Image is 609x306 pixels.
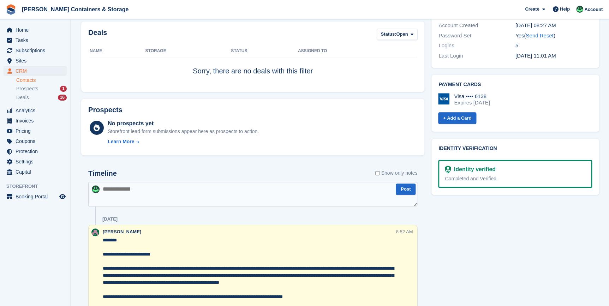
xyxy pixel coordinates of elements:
a: Learn More [108,138,259,145]
span: Sorry, there are no deals with this filter [193,67,313,75]
div: Learn More [108,138,134,145]
a: menu [4,66,67,76]
span: Protection [16,146,58,156]
span: Invoices [16,116,58,126]
span: Settings [16,157,58,167]
span: Coupons [16,136,58,146]
div: Storefront lead form submissions appear here as prospects to action. [108,128,259,135]
div: Last Login [438,52,515,60]
th: Name [88,46,145,57]
a: menu [4,157,67,167]
time: 2025-06-05 10:01:53 UTC [515,53,556,59]
a: [PERSON_NAME] Containers & Storage [19,4,131,15]
th: Assigned to [298,46,417,57]
div: Completed and Verified. [445,175,585,182]
a: Preview store [58,192,67,201]
a: menu [4,146,67,156]
div: No prospects yet [108,119,259,128]
div: Account Created [438,22,515,30]
img: Julia Marcham [91,228,99,236]
button: Status: Open [377,29,417,40]
a: Deals 16 [16,94,67,101]
a: menu [4,126,67,136]
a: menu [4,56,67,66]
span: Status: [381,31,396,38]
span: Help [560,6,570,13]
th: Storage [145,46,231,57]
label: Show only notes [375,169,418,177]
div: [DATE] 08:27 AM [515,22,592,30]
span: Home [16,25,58,35]
span: Open [396,31,408,38]
input: Show only notes [375,169,380,177]
a: menu [4,136,67,146]
div: Visa •••• 6138 [454,93,490,100]
h2: Timeline [88,169,117,178]
h2: Prospects [88,106,123,114]
a: Contacts [16,77,67,84]
div: 16 [58,95,67,101]
span: Pricing [16,126,58,136]
button: Post [396,184,416,195]
img: stora-icon-8386f47178a22dfd0bd8f6a31ec36ba5ce8667c1dd55bd0f319d3a0aa187defe.svg [6,4,16,15]
span: Subscriptions [16,46,58,55]
img: Identity Verification Ready [445,166,451,173]
h2: Identity verification [438,146,592,151]
a: + Add a Card [438,112,476,124]
div: Logins [438,42,515,50]
a: menu [4,106,67,115]
span: Storefront [6,183,70,190]
span: Sites [16,56,58,66]
span: Deals [16,94,29,101]
a: menu [4,116,67,126]
span: Account [584,6,603,13]
a: Send Reset [526,32,553,38]
a: menu [4,167,67,177]
span: Tasks [16,35,58,45]
h2: Deals [88,29,107,42]
img: Arjun Preetham [92,185,100,193]
div: Password Set [438,32,515,40]
a: Prospects 1 [16,85,67,92]
h2: Payment cards [438,82,592,88]
span: Booking Portal [16,192,58,202]
span: Prospects [16,85,38,92]
span: Create [525,6,539,13]
div: 8:52 AM [396,228,413,235]
th: Status [231,46,298,57]
span: [PERSON_NAME] [103,229,141,234]
span: Analytics [16,106,58,115]
div: Identity verified [451,165,495,174]
a: menu [4,25,67,35]
div: 1 [60,86,67,92]
img: Visa Logo [438,93,449,104]
div: 5 [515,42,592,50]
a: menu [4,192,67,202]
img: Arjun Preetham [576,6,583,13]
a: menu [4,46,67,55]
div: [DATE] [102,216,118,222]
div: Expires [DATE] [454,100,490,106]
div: Yes [515,32,592,40]
span: Capital [16,167,58,177]
span: CRM [16,66,58,76]
span: ( ) [524,32,555,38]
a: menu [4,35,67,45]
